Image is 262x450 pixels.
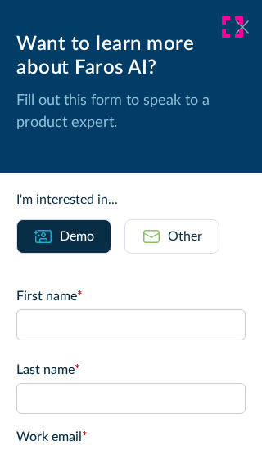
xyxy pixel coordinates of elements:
div: I'm interested in... [16,190,246,209]
div: Other [168,227,202,246]
div: Want to learn more about Faros AI? [16,33,246,80]
label: First name [16,286,246,306]
p: Fill out this form to speak to a product expert. [16,90,246,134]
label: Work email [16,427,246,447]
label: Last name [16,360,246,380]
div: Demo [60,227,94,246]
